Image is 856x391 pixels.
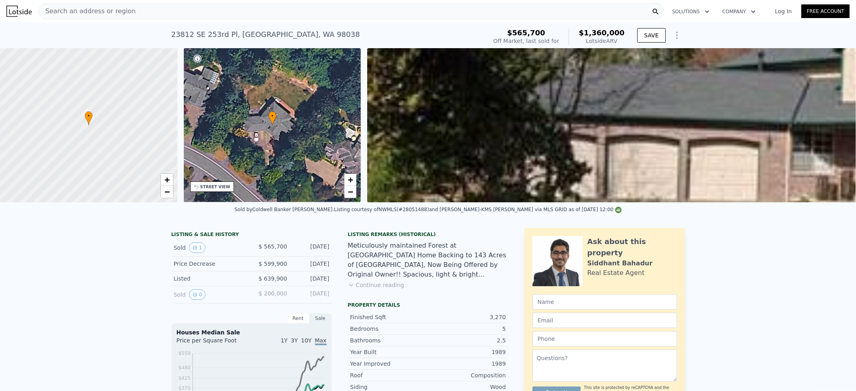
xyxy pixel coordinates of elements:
button: View historical data [189,289,206,300]
div: Meticulously maintained Forest at [GEOGRAPHIC_DATA] Home Backing to 143 Acres of [GEOGRAPHIC_DATA... [348,241,508,279]
div: Off Market, last sold for [493,37,559,45]
div: Listing courtesy of NWMLS (#28051488) and [PERSON_NAME]-KMS [PERSON_NAME] via MLS GRID as of [DAT... [334,207,621,212]
span: $565,700 [507,29,545,37]
div: LISTING & SALE HISTORY [171,231,332,239]
tspan: $559 [178,350,191,356]
input: Phone [533,331,677,346]
div: Sold by Coldwell Banker [PERSON_NAME] . [234,207,334,212]
span: − [164,187,169,197]
div: 3,270 [428,313,506,321]
div: Finished Sqft [350,313,428,321]
div: 23812 SE 253rd Pl , [GEOGRAPHIC_DATA] , WA 98038 [171,29,360,40]
div: 1989 [428,348,506,356]
div: Listed [174,275,245,283]
button: Solutions [666,4,716,19]
tspan: $480 [178,365,191,371]
div: 5 [428,325,506,333]
a: Free Account [801,4,850,18]
div: [DATE] [294,242,329,253]
div: Sold [174,289,245,300]
span: $ 200,000 [258,290,287,297]
span: 1Y [281,337,287,344]
div: Roof [350,371,428,379]
span: 10Y [301,337,311,344]
div: 2.5 [428,336,506,344]
div: • [85,111,93,125]
div: 1989 [428,360,506,368]
span: $ 565,700 [258,243,287,250]
button: SAVE [637,28,665,43]
input: Email [533,313,677,328]
span: $ 639,900 [258,275,287,282]
div: STREET VIEW [200,184,230,190]
button: Show Options [669,27,685,43]
div: Real Estate Agent [588,268,645,278]
tspan: $425 [178,375,191,381]
div: Rent [287,313,309,324]
div: Lotside ARV [579,37,624,45]
span: • [85,112,93,120]
div: Siding [350,383,428,391]
span: + [164,175,169,185]
button: Company [716,4,762,19]
div: Listing Remarks (Historical) [348,231,508,238]
span: Max [315,337,327,345]
div: Ask about this property [588,236,677,259]
img: Lotside [6,6,32,17]
div: Bathrooms [350,336,428,344]
div: Wood [428,383,506,391]
span: Search an address or region [39,6,136,16]
div: Price Decrease [174,260,245,268]
div: Sale [309,313,332,324]
div: [DATE] [294,275,329,283]
span: $1,360,000 [579,29,624,37]
div: Year Built [350,348,428,356]
div: Bedrooms [350,325,428,333]
span: 3Y [291,337,298,344]
div: Composition [428,371,506,379]
a: Zoom in [161,174,173,186]
button: Continue reading [348,281,405,289]
tspan: $370 [178,385,191,391]
div: Price per Square Foot [177,336,252,349]
div: Year Improved [350,360,428,368]
span: • [268,112,277,120]
a: Zoom out [344,186,356,198]
a: Zoom out [161,186,173,198]
div: Houses Median Sale [177,328,327,336]
span: + [348,175,353,185]
div: • [268,111,277,125]
a: Log In [765,7,801,15]
button: View historical data [189,242,206,253]
input: Name [533,294,677,310]
img: NWMLS Logo [615,207,622,213]
div: Siddhant Bahadur [588,259,653,268]
span: $ 599,900 [258,261,287,267]
span: − [348,187,353,197]
div: Sold [174,242,245,253]
div: Property details [348,302,508,308]
div: [DATE] [294,289,329,300]
a: Zoom in [344,174,356,186]
div: [DATE] [294,260,329,268]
